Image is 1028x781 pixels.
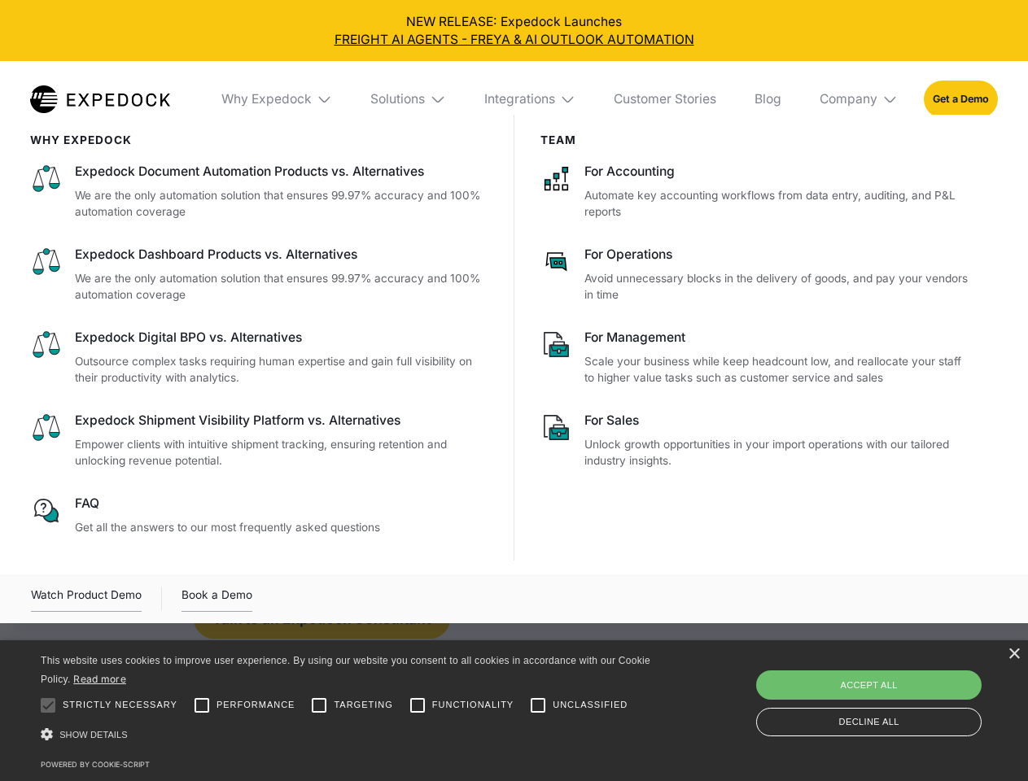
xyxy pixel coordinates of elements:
a: open lightbox [31,586,142,612]
a: Powered by cookie-script [41,760,150,769]
div: Expedock Shipment Visibility Platform vs. Alternatives [75,412,488,430]
p: Empower clients with intuitive shipment tracking, ensuring retention and unlocking revenue potent... [75,436,488,469]
a: For OperationsAvoid unnecessary blocks in the delivery of goods, and pay your vendors in time [540,246,973,303]
a: For ManagementScale your business while keep headcount low, and reallocate your staff to higher v... [540,329,973,386]
a: Book a Demo [182,586,252,612]
a: Expedock Shipment Visibility Platform vs. AlternativesEmpower clients with intuitive shipment tra... [30,412,488,469]
p: Avoid unnecessary blocks in the delivery of goods, and pay your vendors in time [584,270,972,303]
div: Why Expedock [221,91,312,107]
div: For Accounting [584,163,972,181]
div: WHy Expedock [30,133,488,146]
span: Functionality [432,698,514,712]
div: Solutions [358,61,459,137]
div: Solutions [370,91,425,107]
div: Expedock Dashboard Products vs. Alternatives [75,246,488,264]
span: Strictly necessary [63,698,177,712]
div: For Operations [584,246,972,264]
div: Company [807,61,911,137]
span: Show details [59,730,128,740]
a: For SalesUnlock growth opportunities in your import operations with our tailored industry insights. [540,412,973,469]
a: For AccountingAutomate key accounting workflows from data entry, auditing, and P&L reports [540,163,973,220]
a: Expedock Dashboard Products vs. AlternativesWe are the only automation solution that ensures 99.9... [30,246,488,303]
div: Watch Product Demo [31,586,142,612]
div: NEW RELEASE: Expedock Launches [13,13,1016,49]
p: Get all the answers to our most frequently asked questions [75,519,488,536]
p: We are the only automation solution that ensures 99.97% accuracy and 100% automation coverage [75,270,488,303]
a: FREIGHT AI AGENTS - FREYA & AI OUTLOOK AUTOMATION [13,31,1016,49]
div: Team [540,133,973,146]
div: FAQ [75,495,488,513]
div: Show details [41,724,656,746]
a: Read more [73,673,126,685]
p: Unlock growth opportunities in your import operations with our tailored industry insights. [584,436,972,469]
div: For Sales [584,412,972,430]
a: Get a Demo [924,81,998,117]
div: Expedock Digital BPO vs. Alternatives [75,329,488,347]
a: Blog [741,61,794,137]
div: Integrations [471,61,588,137]
div: Company [820,91,877,107]
a: Expedock Digital BPO vs. AlternativesOutsource complex tasks requiring human expertise and gain f... [30,329,488,386]
p: We are the only automation solution that ensures 99.97% accuracy and 100% automation coverage [75,187,488,220]
p: Automate key accounting workflows from data entry, auditing, and P&L reports [584,187,972,220]
div: Integrations [484,91,555,107]
iframe: Chat Widget [757,605,1028,781]
div: Why Expedock [208,61,345,137]
a: Customer Stories [601,61,728,137]
a: FAQGet all the answers to our most frequently asked questions [30,495,488,535]
span: This website uses cookies to improve user experience. By using our website you consent to all coo... [41,655,650,685]
div: For Management [584,329,972,347]
a: Expedock Document Automation Products vs. AlternativesWe are the only automation solution that en... [30,163,488,220]
p: Outsource complex tasks requiring human expertise and gain full visibility on their productivity ... [75,353,488,386]
p: Scale your business while keep headcount low, and reallocate your staff to higher value tasks suc... [584,353,972,386]
div: Expedock Document Automation Products vs. Alternatives [75,163,488,181]
span: Unclassified [553,698,628,712]
span: Targeting [334,698,392,712]
span: Performance [217,698,295,712]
